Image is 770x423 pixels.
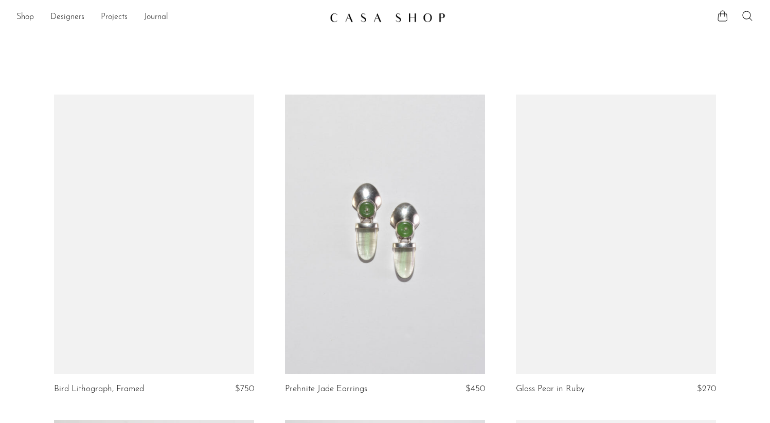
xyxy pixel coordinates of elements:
[697,384,716,393] span: $270
[516,384,585,394] a: Glass Pear in Ruby
[285,384,367,394] a: Prehnite Jade Earrings
[235,384,254,393] span: $750
[16,9,321,26] nav: Desktop navigation
[16,11,34,24] a: Shop
[16,9,321,26] ul: NEW HEADER MENU
[101,11,128,24] a: Projects
[465,384,485,393] span: $450
[54,384,144,394] a: Bird Lithograph, Framed
[50,11,84,24] a: Designers
[144,11,168,24] a: Journal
